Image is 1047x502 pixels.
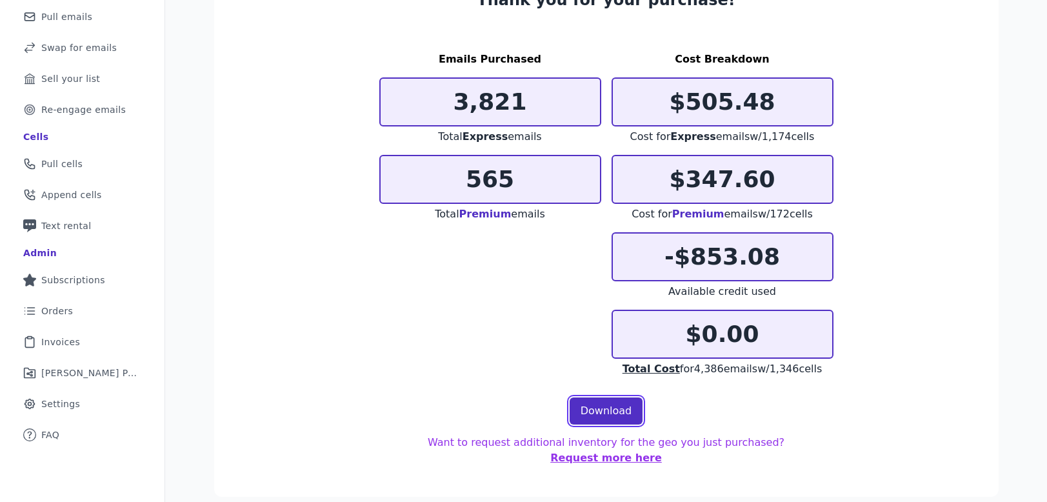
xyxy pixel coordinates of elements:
p: 3,821 [381,89,600,115]
span: Pull cells [41,157,83,170]
span: Pull emails [41,10,92,23]
p: $347.60 [613,166,832,192]
a: Re-engage emails [10,95,154,124]
span: Total emails [438,130,541,143]
span: Invoices [41,336,80,348]
a: Pull emails [10,3,154,31]
span: Available credit used [668,285,776,297]
span: Re-engage emails [41,103,126,116]
a: FAQ [10,421,154,449]
span: Sell your list [41,72,100,85]
button: Request more here [550,450,662,466]
a: Swap for emails [10,34,154,62]
h3: Cost Breakdown [612,52,833,67]
a: Invoices [10,328,154,356]
span: Swap for emails [41,41,117,54]
a: Pull cells [10,150,154,178]
p: $0.00 [613,321,832,347]
p: 565 [381,166,600,192]
span: [PERSON_NAME] Performance [41,366,139,379]
a: [PERSON_NAME] Performance [10,359,154,387]
a: Text rental [10,212,154,240]
span: Express [463,130,508,143]
span: Append cells [41,188,102,201]
a: Download [570,397,643,425]
p: $505.48 [613,89,832,115]
a: Sell your list [10,65,154,93]
span: Settings [41,397,80,410]
span: Orders [41,305,73,317]
h3: Emails Purchased [379,52,601,67]
span: Premium [459,208,512,220]
span: Total Cost [623,363,680,375]
span: FAQ [41,428,59,441]
p: -$853.08 [613,244,832,270]
a: Orders [10,297,154,325]
span: Express [670,130,716,143]
p: Want to request additional inventory for the geo you just purchased? [379,435,833,466]
span: Total emails [435,208,545,220]
span: Premium [672,208,724,220]
a: Settings [10,390,154,418]
span: Text rental [41,219,92,232]
div: Admin [23,246,57,259]
div: Cells [23,130,48,143]
a: Subscriptions [10,266,154,294]
a: Append cells [10,181,154,209]
span: for 4,386 emails w/ 1,346 cells [623,363,823,375]
span: Cost for emails w/ 172 cells [632,208,813,220]
span: Cost for emails w/ 1,174 cells [630,130,815,143]
span: Subscriptions [41,274,105,286]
